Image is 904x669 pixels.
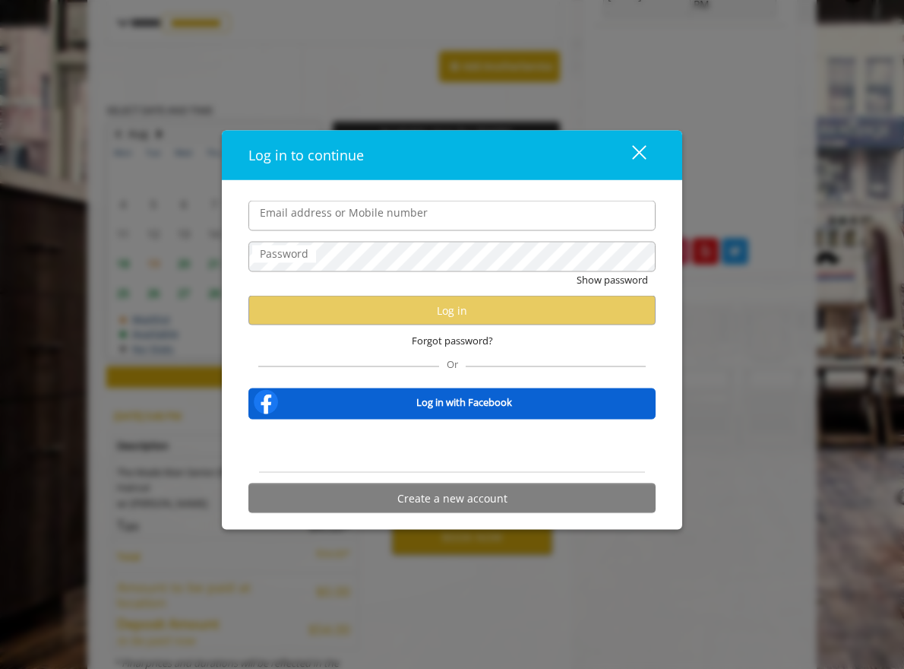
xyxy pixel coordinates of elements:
[604,140,656,171] button: close dialog
[416,394,512,410] b: Log in with Facebook
[248,201,656,231] input: Email address or Mobile number
[615,144,645,166] div: close dialog
[375,430,529,463] iframe: Sign in with Google Button
[252,205,435,221] label: Email address or Mobile number
[248,296,656,325] button: Log in
[251,387,281,417] img: facebook-logo
[248,146,364,164] span: Log in to continue
[412,333,493,349] span: Forgot password?
[577,272,648,288] button: Show password
[248,484,656,513] button: Create a new account
[248,242,656,272] input: Password
[252,246,316,262] label: Password
[439,357,466,371] span: Or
